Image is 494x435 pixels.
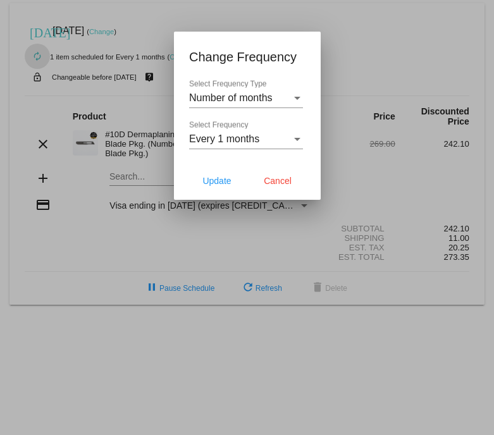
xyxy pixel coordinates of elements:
[189,92,303,104] mat-select: Select Frequency Type
[264,176,292,186] span: Cancel
[189,92,273,103] span: Number of months
[202,176,231,186] span: Update
[189,169,245,192] button: Update
[189,133,259,144] span: Every 1 months
[189,47,306,67] h1: Change Frequency
[250,169,306,192] button: Cancel
[189,133,303,145] mat-select: Select Frequency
